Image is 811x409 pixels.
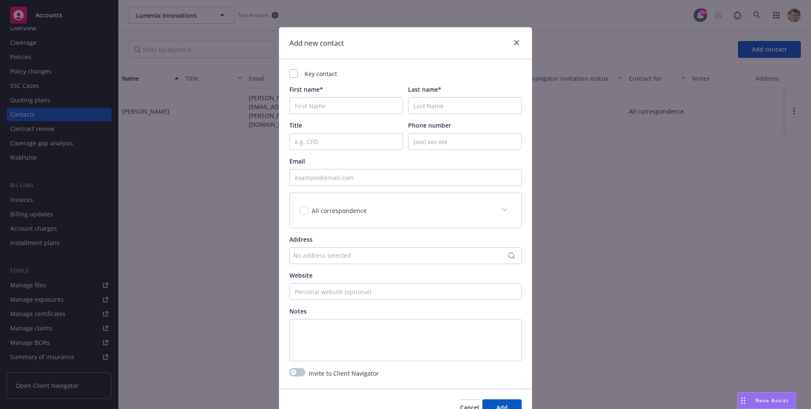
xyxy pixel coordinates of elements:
span: Website [289,271,313,279]
button: Nova Assist [738,392,796,409]
span: All correspondence [312,207,367,215]
svg: Search [508,252,515,259]
button: No address selected [289,247,522,264]
div: No address selected [293,251,509,260]
input: Last Name [408,97,522,114]
span: Notes [289,307,307,315]
div: All correspondence [290,193,521,228]
input: e.g. CFO [289,133,403,150]
span: Phone number [408,121,451,129]
div: Key contact [289,69,522,78]
input: example@email.com [289,169,522,186]
span: First name* [289,85,323,93]
span: Invite to Client Navigator [309,369,379,378]
h1: Add new contact [289,38,344,49]
span: Address [289,235,313,243]
div: Drag to move [738,393,748,409]
span: Email [289,157,305,165]
input: Personal website (optional) [289,283,522,300]
a: close [512,38,522,48]
span: Title [289,121,302,129]
input: First Name [289,97,403,114]
span: Last name* [408,85,441,93]
input: (xxx) xxx-xxx [408,133,522,150]
span: Nova Assist [755,397,789,404]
